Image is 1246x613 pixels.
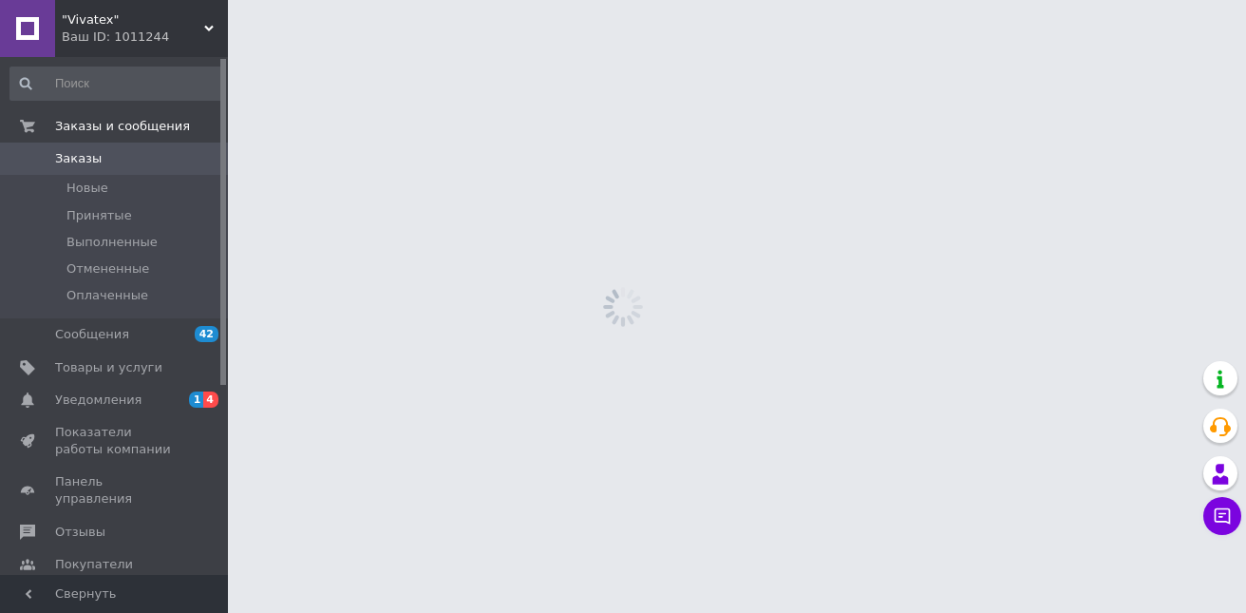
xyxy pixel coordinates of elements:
[66,180,108,197] span: Новые
[55,392,142,409] span: Уведомления
[189,392,204,408] span: 1
[62,29,228,46] div: Ваш ID: 1011244
[55,326,129,343] span: Сообщения
[66,207,132,224] span: Принятые
[55,150,102,167] span: Заказы
[66,260,149,278] span: Отмененные
[62,11,204,29] span: "Vivatex"
[55,473,176,508] span: Панель управления
[66,287,148,304] span: Оплаченные
[55,118,190,135] span: Заказы и сообщения
[1203,497,1241,535] button: Чат с покупателем
[66,234,158,251] span: Выполненные
[9,67,224,101] input: Поиск
[55,524,105,541] span: Отзывы
[55,359,162,376] span: Товары и услуги
[55,424,176,458] span: Показатели работы компании
[203,392,218,408] span: 4
[195,326,218,342] span: 42
[55,556,133,573] span: Покупатели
